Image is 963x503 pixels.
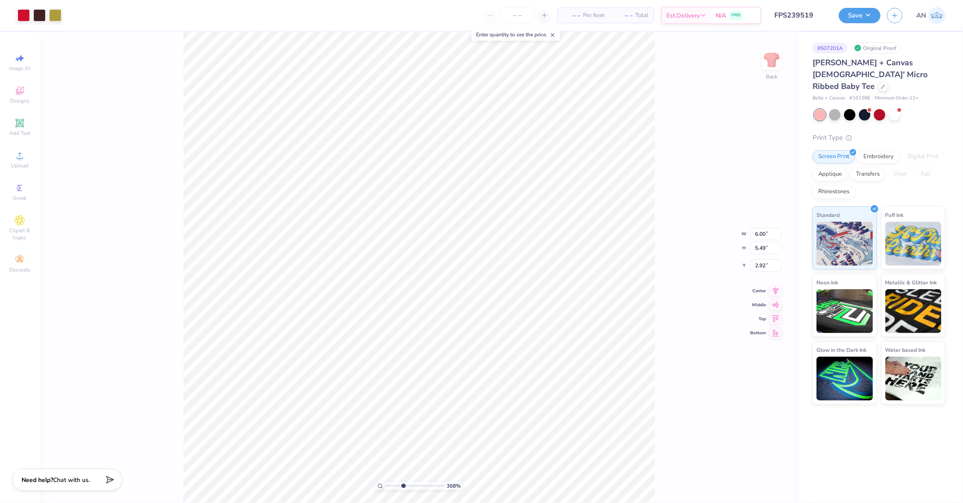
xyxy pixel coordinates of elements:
span: Image AI [10,65,30,72]
span: Total [635,11,648,20]
img: Water based Ink [885,357,942,400]
span: Per Item [583,11,605,20]
span: # 1010BE [849,95,870,102]
span: Greek [13,195,27,202]
img: Neon Ink [816,289,873,333]
div: Embroidery [858,150,899,163]
span: Designs [10,97,29,104]
span: Bottom [750,330,766,336]
span: Center [750,288,766,294]
input: Untitled Design [768,7,832,24]
div: Vinyl [888,168,913,181]
div: Screen Print [813,150,855,163]
img: Arlo Noche [928,7,945,24]
img: Back [763,51,780,68]
span: Chat with us. [53,476,90,484]
span: Glow in the Dark Ink [816,345,866,354]
button: Save [839,8,881,23]
div: Applique [813,168,848,181]
span: – – [615,11,633,20]
span: FREE [731,12,741,18]
div: Foil [915,168,936,181]
div: Back [766,73,777,81]
span: Upload [11,162,29,169]
div: Digital Print [902,150,945,163]
span: [PERSON_NAME] + Canvas [DEMOGRAPHIC_DATA]' Micro Ribbed Baby Tee [813,57,927,92]
span: Clipart & logos [4,227,35,241]
span: AN [916,11,926,21]
span: Middle [750,302,766,308]
div: # 507201A [813,43,848,53]
div: Enter quantity to see the price. [472,28,561,41]
span: Est. Delivery [666,11,700,20]
span: Standard [816,210,840,220]
img: Glow in the Dark Ink [816,357,873,400]
input: – – [500,7,534,23]
div: Print Type [813,133,945,143]
div: Rhinestones [813,185,855,198]
a: AN [916,7,945,24]
strong: Need help? [21,476,53,484]
span: – – [563,11,580,20]
div: Transfers [850,168,885,181]
div: Original Proof [852,43,901,53]
span: Minimum Order: 12 + [875,95,919,102]
span: Water based Ink [885,345,926,354]
span: N/A [716,11,726,20]
span: 368 % [447,482,461,490]
span: Neon Ink [816,278,838,287]
img: Metallic & Glitter Ink [885,289,942,333]
span: Add Text [9,130,30,137]
span: Top [750,316,766,322]
span: Metallic & Glitter Ink [885,278,937,287]
img: Standard [816,222,873,266]
span: Puff Ink [885,210,904,220]
img: Puff Ink [885,222,942,266]
span: Bella + Canvas [813,95,845,102]
span: Decorate [9,266,30,273]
